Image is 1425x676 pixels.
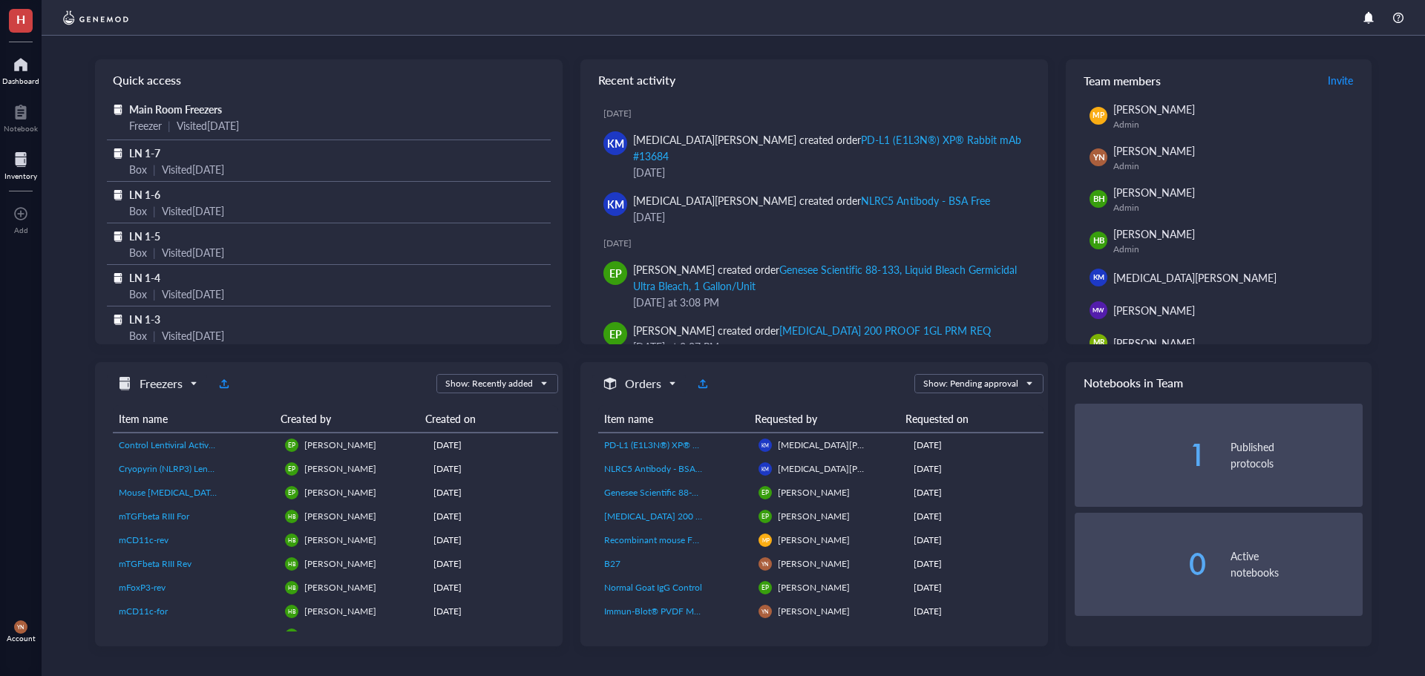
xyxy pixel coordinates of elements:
[761,442,769,448] span: KM
[59,9,132,27] img: genemod-logo
[304,557,376,570] span: [PERSON_NAME]
[445,377,533,390] div: Show: Recently added
[1113,119,1357,131] div: Admin
[1231,548,1363,580] div: Active notebooks
[1113,102,1195,117] span: [PERSON_NAME]
[604,486,747,499] a: Genesee Scientific 88-133, Liquid Bleach Germicidal Ultra Bleach, 1 Gallon/Unit
[761,584,769,591] span: EP
[1113,160,1357,172] div: Admin
[914,534,1038,547] div: [DATE]
[4,171,37,180] div: Inventory
[1113,270,1277,285] span: [MEDICAL_DATA][PERSON_NAME]
[304,439,376,451] span: [PERSON_NAME]
[162,244,224,260] div: Visited [DATE]
[304,534,376,546] span: [PERSON_NAME]
[1327,68,1354,92] a: Invite
[633,262,1017,293] div: Genesee Scientific 88-133, Liquid Bleach Germicidal Ultra Bleach, 1 Gallon/Unit
[1066,362,1372,404] div: Notebooks in Team
[119,462,321,475] span: Cryopyrin (NLRP3) Lentiviral Activation Particles (m)
[162,203,224,219] div: Visited [DATE]
[433,510,552,523] div: [DATE]
[129,161,147,177] div: Box
[609,265,622,281] span: EP
[592,316,1036,361] a: EP[PERSON_NAME] created order[MEDICAL_DATA] 200 PROOF 1GL PRM REQ[DATE] at 3:07 PM
[288,489,295,496] span: EP
[1113,303,1195,318] span: [PERSON_NAME]
[16,10,25,28] span: H
[633,192,990,209] div: [MEDICAL_DATA][PERSON_NAME] created order
[914,486,1038,499] div: [DATE]
[604,581,702,594] span: Normal Goat IgG Control
[604,534,709,546] span: Recombinant mouse FLt3L
[2,76,39,85] div: Dashboard
[119,486,430,499] span: Mouse [MEDICAL_DATA] [MEDICAL_DATA] Recombinant Protein, PeproTech®
[761,537,769,543] span: MP
[592,186,1036,231] a: KM[MEDICAL_DATA][PERSON_NAME] created orderNLRC5 Antibody - BSA Free[DATE]
[1113,202,1357,214] div: Admin
[129,244,147,260] div: Box
[304,486,376,499] span: [PERSON_NAME]
[1113,143,1195,158] span: [PERSON_NAME]
[604,439,773,451] span: PD-L1 (E1L3N®) XP® Rabbit mAb #13684
[119,439,273,452] a: Control Lentiviral Activation Particles
[288,513,295,519] span: HB
[433,581,552,594] div: [DATE]
[119,557,273,571] a: mTGFbeta RIII Rev
[604,557,620,570] span: B27
[288,584,295,591] span: HB
[1092,193,1104,206] span: BH
[288,560,295,567] span: HB
[288,536,295,543] span: HB
[633,261,1024,294] div: [PERSON_NAME] created order
[861,193,989,208] div: NLRC5 Antibody - BSA Free
[433,605,552,618] div: [DATE]
[604,510,787,522] span: [MEDICAL_DATA] 200 PROOF 1GL PRM REQ
[14,226,28,234] div: Add
[304,581,376,594] span: [PERSON_NAME]
[1092,337,1104,348] span: MR
[288,442,295,449] span: EP
[119,534,273,547] a: mCD11c-rev
[778,534,850,546] span: [PERSON_NAME]
[914,605,1038,618] div: [DATE]
[1231,439,1363,471] div: Published protocols
[607,135,624,151] span: KM
[119,439,263,451] span: Control Lentiviral Activation Particles
[153,203,156,219] div: |
[778,557,850,570] span: [PERSON_NAME]
[625,375,661,393] h5: Orders
[304,462,376,475] span: [PERSON_NAME]
[1113,185,1195,200] span: [PERSON_NAME]
[129,312,160,326] span: LN 1-3
[914,439,1038,452] div: [DATE]
[914,581,1038,594] div: [DATE]
[633,209,1024,225] div: [DATE]
[598,405,749,433] th: Item name
[914,557,1038,571] div: [DATE]
[604,439,747,452] a: PD-L1 (E1L3N®) XP® Rabbit mAb #13684
[119,462,273,476] a: Cryopyrin (NLRP3) Lentiviral Activation Particles (m)
[761,513,769,520] span: EP
[923,377,1018,390] div: Show: Pending approval
[604,605,747,618] a: Immun-Blot® PVDF Membrane, Roll, 26 cm x 3.3 m, 1620177
[119,605,273,618] a: mCD11c-for
[288,465,295,473] span: EP
[153,327,156,344] div: |
[778,605,850,617] span: [PERSON_NAME]
[162,161,224,177] div: Visited [DATE]
[433,557,552,571] div: [DATE]
[1066,59,1372,101] div: Team members
[153,161,156,177] div: |
[761,608,769,614] span: YN
[4,124,38,133] div: Notebook
[119,557,191,570] span: mTGFbeta RIII Rev
[4,100,38,133] a: Notebook
[119,629,273,642] a: mFoxP3-For
[592,125,1036,186] a: KM[MEDICAL_DATA][PERSON_NAME] created orderPD-L1 (E1L3N®) XP® Rabbit mAb #13684[DATE]
[419,405,546,433] th: Created on
[2,53,39,85] a: Dashboard
[113,405,275,433] th: Item name
[119,510,273,523] a: mTGFbeta RIII For
[140,375,183,393] h5: Freezers
[604,557,747,571] a: B27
